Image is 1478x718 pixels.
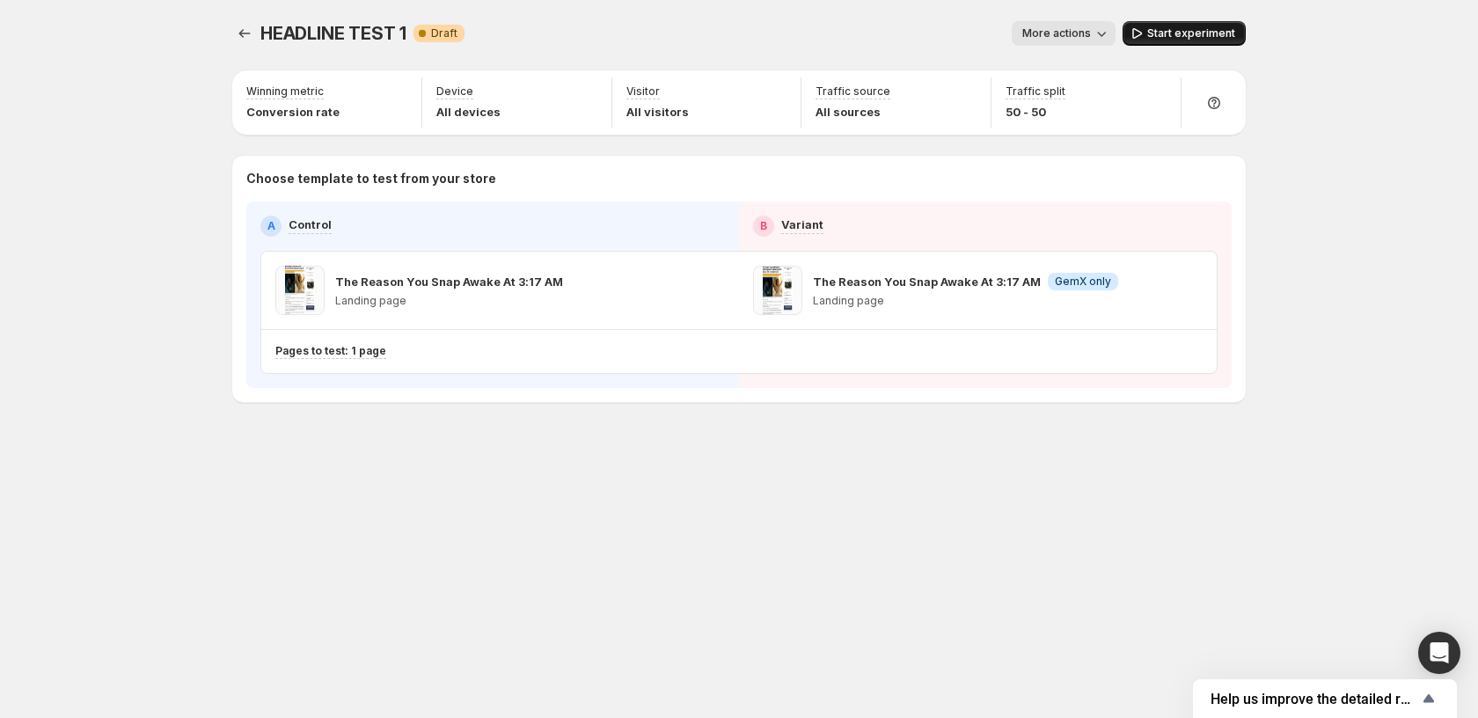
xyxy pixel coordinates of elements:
[260,23,406,44] span: HEADLINE TEST 1
[275,344,386,358] p: Pages to test: 1 page
[267,219,275,233] h2: A
[246,84,324,99] p: Winning metric
[1006,103,1065,121] p: 50 - 50
[436,103,501,121] p: All devices
[813,273,1041,290] p: The Reason You Snap Awake At 3:17 AM
[813,294,1118,308] p: Landing page
[335,294,563,308] p: Landing page
[232,21,257,46] button: Experiments
[1147,26,1235,40] span: Start experiment
[246,170,1232,187] p: Choose template to test from your store
[1123,21,1246,46] button: Start experiment
[431,26,457,40] span: Draft
[760,219,767,233] h2: B
[1022,26,1091,40] span: More actions
[626,84,660,99] p: Visitor
[335,273,563,290] p: The Reason You Snap Awake At 3:17 AM
[1418,632,1460,674] div: Open Intercom Messenger
[1012,21,1116,46] button: More actions
[246,103,340,121] p: Conversion rate
[626,103,689,121] p: All visitors
[816,103,890,121] p: All sources
[275,266,325,315] img: The Reason You Snap Awake At 3:17 AM
[1211,688,1439,709] button: Show survey - Help us improve the detailed report for A/B campaigns
[436,84,473,99] p: Device
[816,84,890,99] p: Traffic source
[753,266,802,315] img: The Reason You Snap Awake At 3:17 AM
[289,216,332,233] p: Control
[1006,84,1065,99] p: Traffic split
[1055,275,1111,289] span: GemX only
[781,216,823,233] p: Variant
[1211,691,1418,707] span: Help us improve the detailed report for A/B campaigns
